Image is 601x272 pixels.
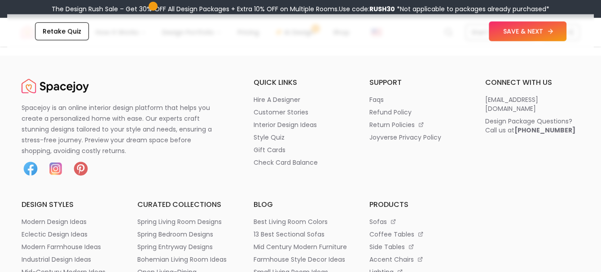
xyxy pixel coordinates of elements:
[485,95,579,113] a: [EMAIL_ADDRESS][DOMAIN_NAME]
[253,217,327,226] p: best living room colors
[253,255,345,264] p: farmhouse style decor ideas
[22,217,87,226] p: modern design ideas
[514,126,575,135] b: [PHONE_NUMBER]
[137,230,232,239] a: spring bedroom designs
[253,95,347,104] a: hire a designer
[489,22,566,41] button: SAVE & NEXT
[369,255,414,264] p: accent chairs
[137,255,227,264] p: bohemian living room ideas
[22,255,91,264] p: industrial design ideas
[137,217,222,226] p: spring living room designs
[137,242,232,251] a: spring entryway designs
[137,242,213,251] p: spring entryway designs
[22,102,223,156] p: Spacejoy is an online interior design platform that helps you create a personalized home with eas...
[369,199,464,210] h6: products
[485,117,575,135] div: Design Package Questions? Call us at
[369,255,464,264] a: accent chairs
[369,95,384,104] p: faqs
[22,242,116,251] a: modern farmhouse ideas
[369,120,415,129] p: return policies
[22,77,89,95] a: Spacejoy
[253,120,347,129] a: interior design ideas
[253,199,347,210] h6: blog
[253,230,347,239] a: 13 best sectional sofas
[369,217,464,226] a: sofas
[253,145,285,154] p: gift cards
[137,255,232,264] a: bohemian living room ideas
[369,230,464,239] a: coffee tables
[253,158,317,167] p: check card balance
[369,77,464,88] h6: support
[137,230,213,239] p: spring bedroom designs
[369,95,464,104] a: faqs
[253,158,347,167] a: check card balance
[253,120,316,129] p: interior design ideas
[22,230,116,239] a: eclectic design ideas
[137,199,232,210] h6: curated collections
[22,242,101,251] p: modern farmhouse ideas
[485,77,579,88] h6: connect with us
[253,145,347,154] a: gift cards
[72,160,90,178] img: Pinterest icon
[253,77,347,88] h6: quick links
[253,95,300,104] p: hire a designer
[369,242,405,251] p: side tables
[395,4,549,13] span: *Not applicable to packages already purchased*
[35,22,89,40] button: Retake Quiz
[253,217,347,226] a: best living room colors
[369,242,464,251] a: side tables
[22,230,88,239] p: eclectic design ideas
[137,217,232,226] a: spring living room designs
[369,133,464,142] a: joyverse privacy policy
[253,242,347,251] a: mid century modern furniture
[253,108,347,117] a: customer stories
[369,133,441,142] p: joyverse privacy policy
[22,217,116,226] a: modern design ideas
[369,230,414,239] p: coffee tables
[52,4,549,13] div: The Design Rush Sale – Get 30% OFF All Design Packages + Extra 10% OFF on Multiple Rooms.
[22,199,116,210] h6: design styles
[22,160,39,178] img: Facebook icon
[253,255,347,264] a: farmhouse style decor ideas
[253,242,347,251] p: mid century modern furniture
[253,108,308,117] p: customer stories
[485,117,579,135] a: Design Package Questions?Call us at[PHONE_NUMBER]
[339,4,395,13] span: Use code:
[253,133,284,142] p: style quiz
[369,217,387,226] p: sofas
[47,160,65,178] img: Instagram icon
[22,255,116,264] a: industrial design ideas
[369,120,464,129] a: return policies
[369,108,412,117] p: refund policy
[369,108,464,117] a: refund policy
[22,77,89,95] img: Spacejoy Logo
[253,133,347,142] a: style quiz
[369,4,395,13] b: RUSH30
[253,230,324,239] p: 13 best sectional sofas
